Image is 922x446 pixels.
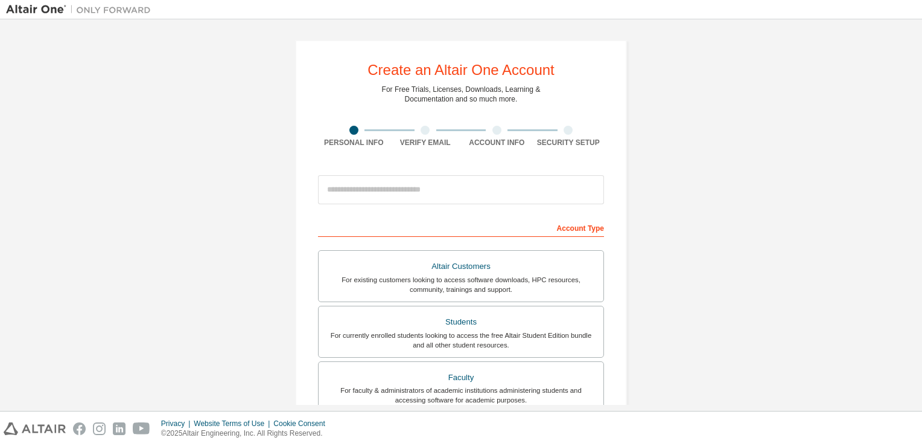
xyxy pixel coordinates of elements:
[6,4,157,16] img: Altair One
[318,218,604,237] div: Account Type
[326,258,596,275] div: Altair Customers
[318,138,390,147] div: Personal Info
[533,138,605,147] div: Security Setup
[367,63,555,77] div: Create an Altair One Account
[390,138,462,147] div: Verify Email
[461,138,533,147] div: Account Info
[161,428,332,439] p: © 2025 Altair Engineering, Inc. All Rights Reserved.
[133,422,150,435] img: youtube.svg
[273,419,332,428] div: Cookie Consent
[326,369,596,386] div: Faculty
[93,422,106,435] img: instagram.svg
[73,422,86,435] img: facebook.svg
[326,275,596,294] div: For existing customers looking to access software downloads, HPC resources, community, trainings ...
[326,314,596,331] div: Students
[382,85,541,104] div: For Free Trials, Licenses, Downloads, Learning & Documentation and so much more.
[161,419,194,428] div: Privacy
[194,419,273,428] div: Website Terms of Use
[326,386,596,405] div: For faculty & administrators of academic institutions administering students and accessing softwa...
[113,422,126,435] img: linkedin.svg
[4,422,66,435] img: altair_logo.svg
[326,331,596,350] div: For currently enrolled students looking to access the free Altair Student Edition bundle and all ...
